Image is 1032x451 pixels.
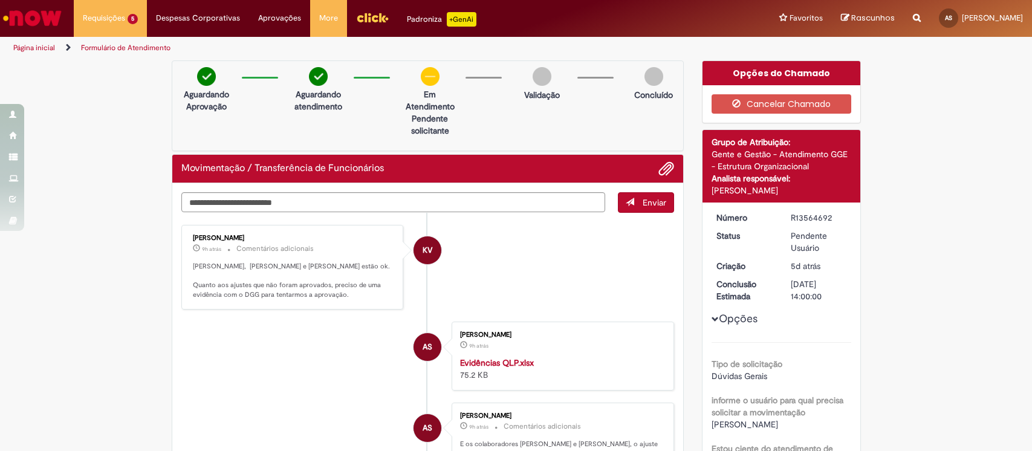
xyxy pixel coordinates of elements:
small: Comentários adicionais [236,244,314,254]
a: Página inicial [13,43,55,53]
p: Aguardando atendimento [289,88,348,112]
div: [PERSON_NAME] [460,412,661,420]
a: Formulário de Atendimento [81,43,170,53]
img: circle-minus.png [421,67,440,86]
span: Requisições [83,12,125,24]
button: Adicionar anexos [658,161,674,177]
p: Validação [524,89,560,101]
span: Dúvidas Gerais [712,371,767,381]
p: Aguardando Aprovação [177,88,236,112]
img: img-circle-grey.png [533,67,551,86]
dt: Conclusão Estimada [707,278,782,302]
div: Ana Luiza Pinheiro E Silva [414,333,441,361]
ul: Trilhas de página [9,37,679,59]
b: Tipo de solicitação [712,359,782,369]
span: AS [945,14,952,22]
div: Opções do Chamado [703,61,860,85]
div: R13564692 [791,212,847,224]
div: Grupo de Atribuição: [712,136,851,148]
span: Despesas Corporativas [156,12,240,24]
time: 29/09/2025 08:38:35 [469,423,488,430]
div: [DATE] 14:00:00 [791,278,847,302]
span: Favoritos [790,12,823,24]
img: check-circle-green.png [309,67,328,86]
dt: Criação [707,260,782,272]
img: click_logo_yellow_360x200.png [356,8,389,27]
span: 9h atrás [469,423,488,430]
span: 9h atrás [469,342,488,349]
span: 9h atrás [202,245,221,253]
dt: Status [707,230,782,242]
div: Pendente Usuário [791,230,847,254]
div: Gente e Gestão - Atendimento GGE - Estrutura Organizacional [712,148,851,172]
div: Padroniza [407,12,476,27]
span: 5 [128,14,138,24]
span: AS [423,333,432,362]
b: informe o usuário para qual precisa solicitar a movimentação [712,395,843,418]
span: More [319,12,338,24]
span: [PERSON_NAME] [962,13,1023,23]
dt: Número [707,212,782,224]
div: [PERSON_NAME] [193,235,394,242]
a: Rascunhos [841,13,895,24]
button: Cancelar Chamado [712,94,851,114]
div: 24/09/2025 18:51:27 [791,260,847,272]
div: 75.2 KB [460,357,661,381]
img: check-circle-green.png [197,67,216,86]
div: [PERSON_NAME] [460,331,661,339]
div: [PERSON_NAME] [712,184,851,196]
span: Enviar [643,197,666,208]
span: AS [423,414,432,443]
div: Ana Luiza Pinheiro E Silva [414,414,441,442]
span: Rascunhos [851,12,895,24]
time: 24/09/2025 18:51:27 [791,261,820,271]
p: Concluído [634,89,673,101]
small: Comentários adicionais [504,421,581,432]
h2: Movimentação / Transferência de Funcionários Histórico de tíquete [181,163,384,174]
div: Karine Vieira [414,236,441,264]
span: Aprovações [258,12,301,24]
img: img-circle-grey.png [644,67,663,86]
a: Evidências QLP.xlsx [460,357,534,368]
textarea: Digite sua mensagem aqui... [181,192,606,213]
time: 29/09/2025 08:52:41 [202,245,221,253]
span: 5d atrás [791,261,820,271]
img: ServiceNow [1,6,63,30]
button: Enviar [618,192,674,213]
span: [PERSON_NAME] [712,419,778,430]
p: [PERSON_NAME], [PERSON_NAME] e [PERSON_NAME] estão ok. Quanto aos ajustes que não foram aprovados... [193,262,394,300]
p: Pendente solicitante [401,112,459,137]
span: KV [423,236,432,265]
p: +GenAi [447,12,476,27]
p: Em Atendimento [401,88,459,112]
div: Analista responsável: [712,172,851,184]
time: 29/09/2025 08:43:39 [469,342,488,349]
